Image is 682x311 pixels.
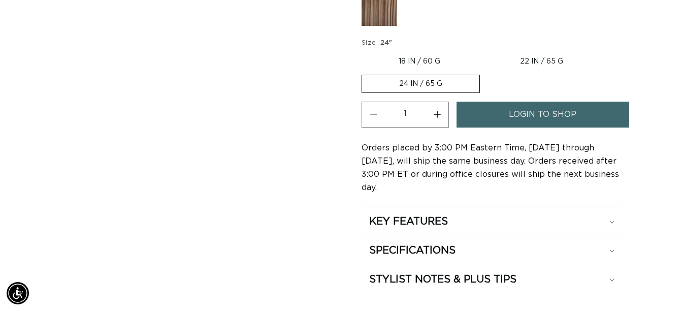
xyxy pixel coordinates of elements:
a: login to shop [457,102,629,128]
summary: STYLIST NOTES & PLUS TIPS [362,265,622,294]
label: 24 IN / 65 G [362,75,480,93]
label: 18 IN / 60 G [362,53,477,70]
span: Orders placed by 3:00 PM Eastern Time, [DATE] through [DATE], will ship the same business day. Or... [362,144,619,192]
label: 22 IN / 65 G [483,53,600,70]
h2: SPECIFICATIONS [369,244,456,257]
h2: KEY FEATURES [369,215,448,228]
summary: KEY FEATURES [362,207,622,236]
span: 24" [380,40,393,46]
span: login to shop [509,102,576,128]
legend: Size : [362,38,394,48]
summary: SPECIFICATIONS [362,236,622,265]
h2: STYLIST NOTES & PLUS TIPS [369,273,516,286]
div: Accessibility Menu [7,282,29,304]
